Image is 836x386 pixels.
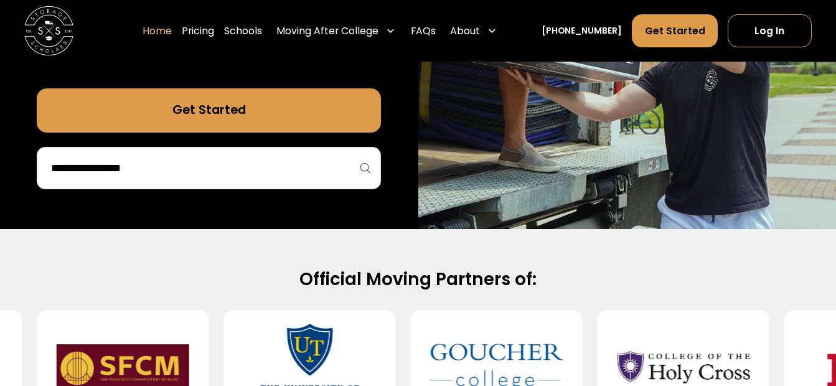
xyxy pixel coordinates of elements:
[411,14,436,48] a: FAQs
[272,14,401,48] div: Moving After College
[182,14,214,48] a: Pricing
[728,14,811,47] a: Log In
[42,268,794,291] h2: Official Moving Partners of:
[224,14,262,48] a: Schools
[276,24,378,39] div: Moving After College
[446,14,502,48] div: About
[24,6,73,55] a: home
[542,24,622,37] a: [PHONE_NUMBER]
[450,24,480,39] div: About
[632,14,718,47] a: Get Started
[24,6,73,55] img: Storage Scholars main logo
[143,14,172,48] a: Home
[37,88,381,133] a: Get Started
